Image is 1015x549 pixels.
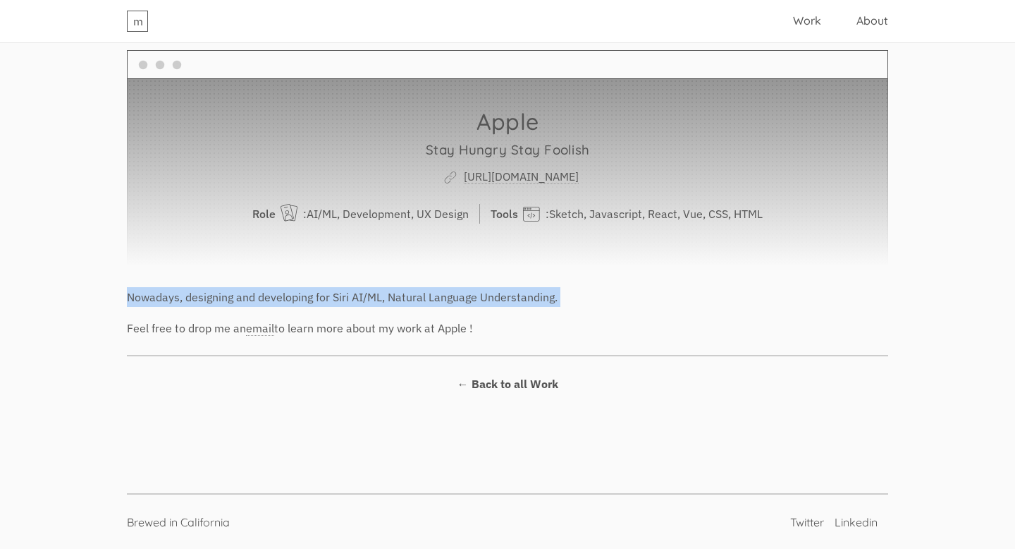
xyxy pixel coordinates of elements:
[135,111,880,131] h1: Apple
[135,140,880,159] h3: Stay Hungry Stay Foolish
[491,204,763,224] p: : Sketch, Javascript, React, Vue, CSS, HTML
[246,321,274,336] a: email
[790,515,824,529] a: Twitter
[835,515,878,529] a: Linkedin
[457,374,558,394] a: ← Back to all Work
[491,207,518,221] span: Tools
[252,204,480,224] p: : AI/ML, Development, UX Design
[252,207,276,221] span: Role
[127,287,888,307] p: Nowadays, designing and developing for Siri AI/ML, Natural Language Understanding.
[127,318,888,338] p: Feel free to drop me an to learn more about my work at Apple !
[856,13,888,28] a: About
[464,169,579,184] a: [URL][DOMAIN_NAME]
[127,11,148,32] a: m
[793,13,821,28] a: Work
